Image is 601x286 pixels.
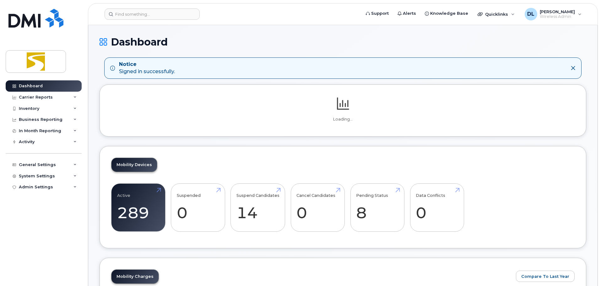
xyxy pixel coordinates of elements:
[119,61,175,75] div: Signed in successfully.
[177,187,219,228] a: Suspended 0
[117,187,160,228] a: Active 289
[100,36,586,47] h1: Dashboard
[516,271,575,282] button: Compare To Last Year
[236,187,279,228] a: Suspend Candidates 14
[356,187,398,228] a: Pending Status 8
[111,158,157,172] a: Mobility Devices
[111,116,575,122] p: Loading...
[111,270,159,283] a: Mobility Charges
[416,187,458,228] a: Data Conflicts 0
[521,273,569,279] span: Compare To Last Year
[296,187,339,228] a: Cancel Candidates 0
[119,61,175,68] strong: Notice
